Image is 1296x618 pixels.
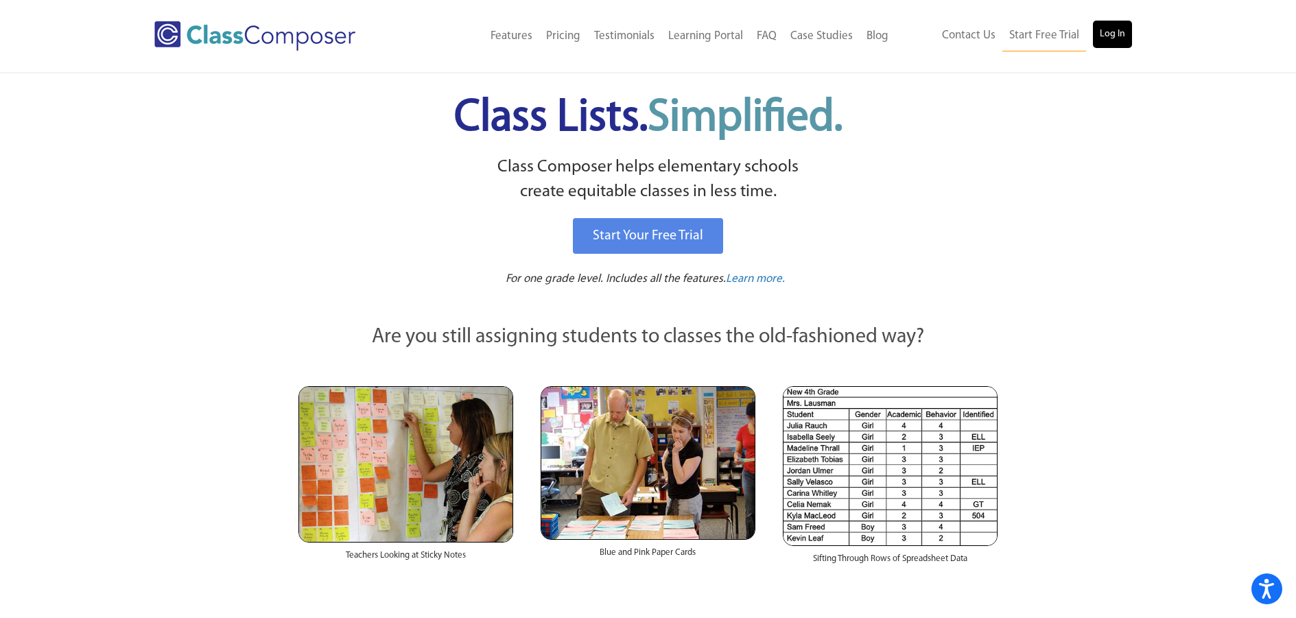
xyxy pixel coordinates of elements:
span: For one grade level. Includes all the features. [506,273,726,285]
nav: Header Menu [412,21,895,51]
nav: Header Menu [895,21,1132,51]
a: Blog [860,21,895,51]
div: Blue and Pink Paper Cards [541,540,755,573]
a: Testimonials [587,21,661,51]
p: Are you still assigning students to classes the old-fashioned way? [298,322,998,353]
a: Start Free Trial [1002,21,1086,51]
span: Class Lists. [454,96,843,141]
p: Class Composer helps elementary schools create equitable classes in less time. [296,155,1000,205]
a: Log In [1093,21,1132,48]
a: FAQ [750,21,784,51]
img: Class Composer [154,21,355,51]
img: Teachers Looking at Sticky Notes [298,386,513,543]
a: Case Studies [784,21,860,51]
a: Start Your Free Trial [573,218,723,254]
span: Start Your Free Trial [593,229,703,243]
span: Learn more. [726,273,785,285]
a: Contact Us [935,21,1002,51]
div: Sifting Through Rows of Spreadsheet Data [783,546,998,579]
img: Blue and Pink Paper Cards [541,386,755,539]
img: Spreadsheets [783,386,998,546]
span: Simplified. [648,96,843,141]
a: Learning Portal [661,21,750,51]
a: Learn more. [726,271,785,288]
a: Pricing [539,21,587,51]
a: Features [484,21,539,51]
div: Teachers Looking at Sticky Notes [298,543,513,575]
